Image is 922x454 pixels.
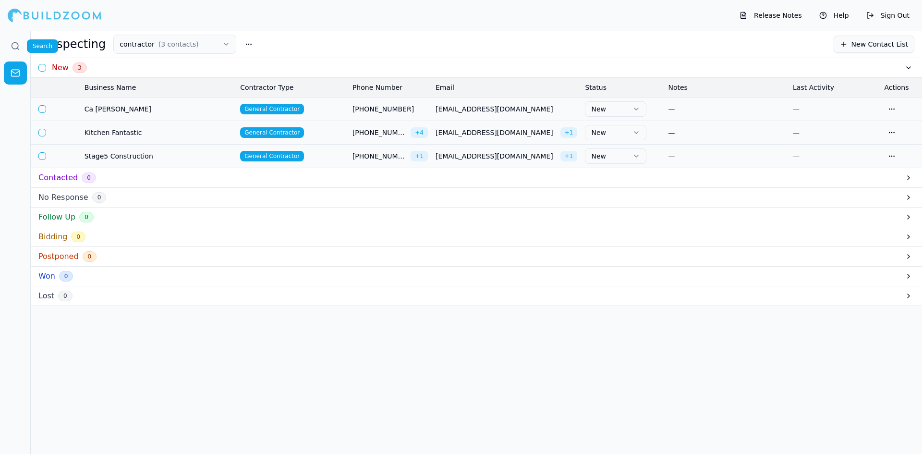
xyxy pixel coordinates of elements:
th: Notes [664,78,789,97]
span: + 4 [411,127,428,138]
h3: New [52,62,69,74]
h3: No Response [38,192,88,203]
span: Kitchen Fantastic [85,128,232,137]
button: Help [814,8,854,23]
span: + 1 [411,151,428,161]
span: [PHONE_NUMBER] [352,151,407,161]
h3: Lost [38,290,54,302]
span: [EMAIL_ADDRESS][DOMAIN_NAME] [436,128,557,137]
h3: Contacted [38,172,78,184]
span: [PHONE_NUMBER] [352,104,428,114]
div: — [668,128,785,137]
span: 3 [73,62,87,73]
div: — [793,151,876,161]
span: Stage5 Construction [85,151,232,161]
p: Search [33,42,52,50]
span: + 1 [560,127,578,138]
span: 0 [58,291,73,301]
th: Last Activity [789,78,880,97]
button: Sign Out [861,8,914,23]
span: + 1 [560,151,578,161]
th: Actions [880,78,922,97]
span: Ca [PERSON_NAME] [85,104,232,114]
h1: Prospecting [38,37,106,52]
span: [PHONE_NUMBER] [352,128,407,137]
span: General Contractor [240,151,304,161]
th: Business Name [81,78,236,97]
th: Status [581,78,664,97]
span: General Contractor [240,104,304,114]
div: — [793,104,876,114]
span: 0 [92,192,107,203]
h3: Bidding [38,231,67,243]
div: — [668,151,785,161]
span: [EMAIL_ADDRESS][DOMAIN_NAME] [436,104,577,114]
h3: Won [38,270,55,282]
h3: Postponed [38,251,79,262]
th: Contractor Type [236,78,349,97]
div: — [668,104,785,114]
span: 0 [71,232,85,242]
span: 0 [59,271,73,282]
span: 0 [79,212,94,222]
button: New Contact List [834,36,914,53]
span: [EMAIL_ADDRESS][DOMAIN_NAME] [436,151,557,161]
button: Release Notes [735,8,807,23]
th: Email [432,78,581,97]
span: General Contractor [240,127,304,138]
span: 0 [83,251,97,262]
div: — [793,128,876,137]
span: 0 [82,172,96,183]
th: Phone Number [349,78,432,97]
h3: Follow Up [38,211,75,223]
